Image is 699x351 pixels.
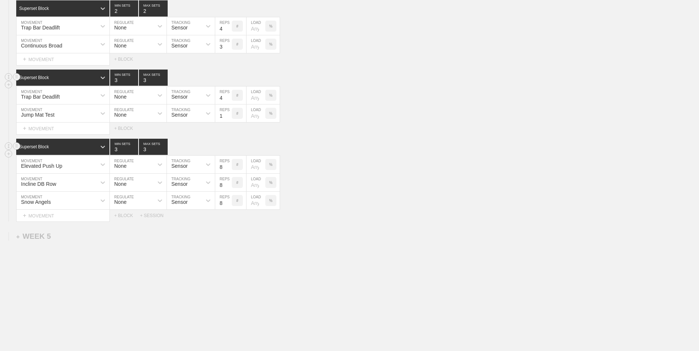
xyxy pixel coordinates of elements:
[16,210,110,222] div: MOVEMENT
[139,70,168,86] input: None
[23,56,26,62] span: +
[247,156,265,173] input: Any
[269,199,273,203] p: %
[21,199,51,205] div: Snow Angels
[16,232,51,241] div: WEEK 5
[269,42,273,46] p: %
[247,104,265,122] input: Any
[114,213,140,218] div: + BLOCK
[16,123,110,135] div: MOVEMENT
[23,125,26,131] span: +
[247,174,265,191] input: Any
[21,94,60,100] div: Trap Bar Deadlift
[114,126,140,131] div: + BLOCK
[171,94,188,100] div: Sensor
[269,111,273,116] p: %
[236,199,238,203] p: #
[114,57,140,62] div: + BLOCK
[236,24,238,28] p: #
[236,163,238,167] p: #
[236,111,238,116] p: #
[171,43,188,49] div: Sensor
[236,42,238,46] p: #
[236,93,238,97] p: #
[114,163,126,169] div: None
[171,163,188,169] div: Sensor
[114,25,126,31] div: None
[21,112,55,118] div: Jump Mat Test
[114,43,126,49] div: None
[247,86,265,104] input: Any
[114,181,126,187] div: None
[21,43,62,49] div: Continuous Broad
[16,234,20,240] span: +
[21,181,56,187] div: Incline DB Row
[21,163,62,169] div: Elevated Push Up
[662,316,699,351] iframe: Chat Widget
[16,53,110,65] div: MOVEMENT
[269,93,273,97] p: %
[19,6,49,11] div: Superset Block
[21,25,60,31] div: Trap Bar Deadlift
[171,112,188,118] div: Sensor
[171,181,188,187] div: Sensor
[247,17,265,35] input: Any
[114,112,126,118] div: None
[139,139,168,155] input: None
[171,199,188,205] div: Sensor
[269,163,273,167] p: %
[114,94,126,100] div: None
[269,24,273,28] p: %
[19,144,49,149] div: Superset Block
[19,75,49,80] div: Superset Block
[140,213,169,218] div: + SESSION
[139,0,168,17] input: None
[247,192,265,209] input: Any
[269,181,273,185] p: %
[236,181,238,185] p: #
[247,35,265,53] input: Any
[171,25,188,31] div: Sensor
[114,199,126,205] div: None
[23,212,26,219] span: +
